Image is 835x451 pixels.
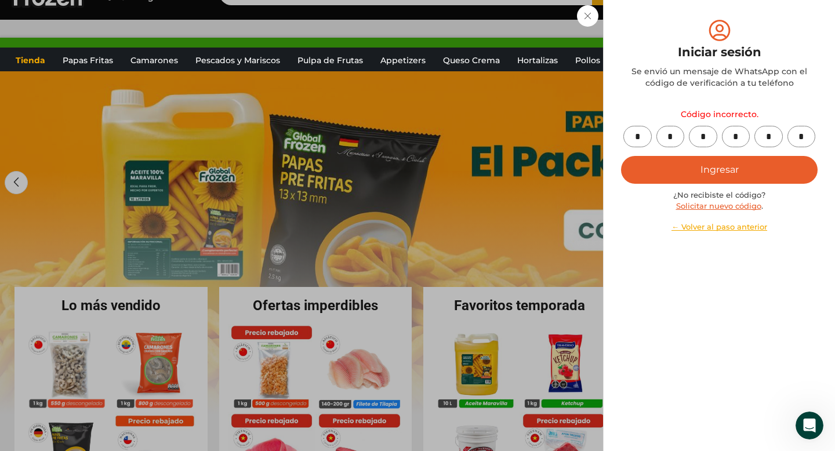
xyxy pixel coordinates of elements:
a: Appetizers [375,49,431,71]
iframe: Intercom live chat [796,412,823,439]
a: Pulpa de Frutas [292,49,369,71]
a: ← Volver al paso anterior [621,221,818,232]
a: Solicitar nuevo código [676,201,761,210]
div: Código incorrecto. [621,103,818,126]
div: ¿No recibiste el código? . [621,190,818,232]
a: Tienda [10,49,51,71]
div: Se envió un mensaje de WhatsApp con el código de verificación a tu teléfono [621,66,818,89]
a: Queso Crema [437,49,506,71]
img: tabler-icon-user-circle.svg [706,17,733,43]
button: Ingresar [621,156,818,184]
a: Camarones [125,49,184,71]
a: Pollos [569,49,606,71]
div: Iniciar sesión [621,43,818,61]
a: Hortalizas [511,49,564,71]
a: Pescados y Mariscos [190,49,286,71]
a: Papas Fritas [57,49,119,71]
